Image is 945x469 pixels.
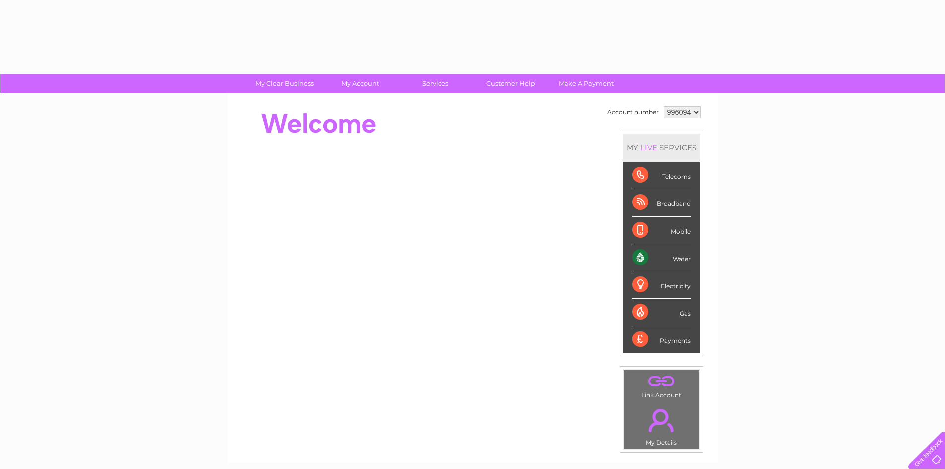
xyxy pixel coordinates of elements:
[605,104,661,121] td: Account number
[623,134,700,162] div: MY SERVICES
[632,244,691,271] div: Water
[632,326,691,353] div: Payments
[626,373,697,390] a: .
[623,370,700,401] td: Link Account
[623,401,700,449] td: My Details
[626,403,697,438] a: .
[319,74,401,93] a: My Account
[470,74,552,93] a: Customer Help
[632,271,691,299] div: Electricity
[632,299,691,326] div: Gas
[545,74,627,93] a: Make A Payment
[632,217,691,244] div: Mobile
[638,143,659,152] div: LIVE
[632,162,691,189] div: Telecoms
[632,189,691,216] div: Broadband
[244,74,325,93] a: My Clear Business
[394,74,476,93] a: Services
